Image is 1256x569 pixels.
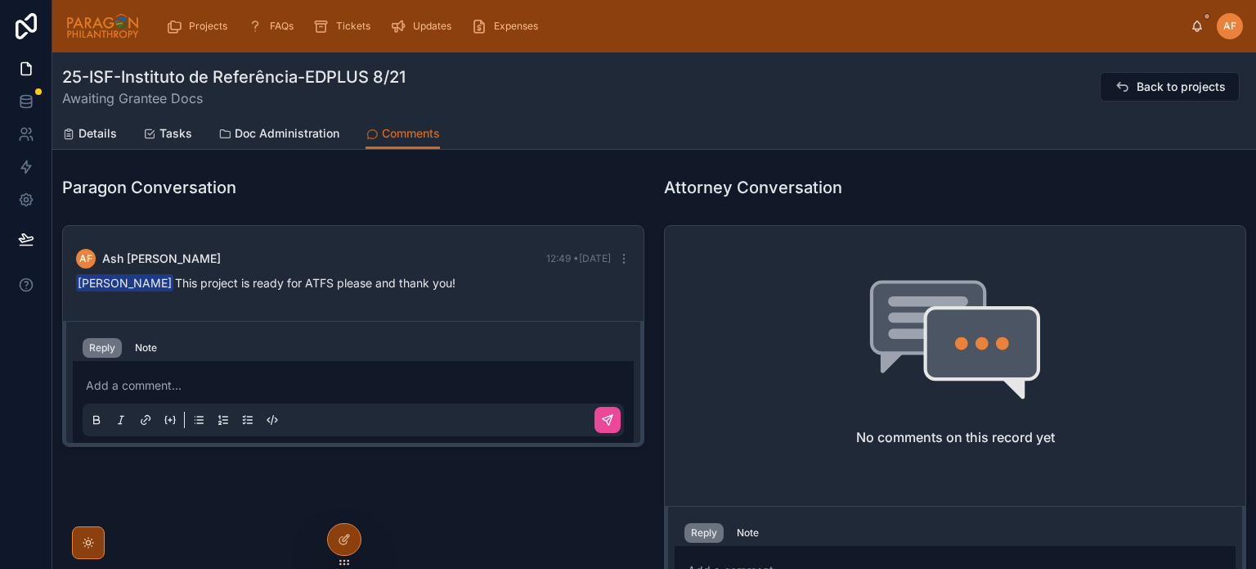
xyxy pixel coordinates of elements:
[62,65,406,88] h1: 25-ISF-Instituto de Referência-EDPLUS 8/21
[218,119,339,151] a: Doc Administration
[366,119,440,150] a: Comments
[730,523,765,543] button: Note
[494,20,538,33] span: Expenses
[546,252,611,264] span: 12:49 • [DATE]
[79,252,92,265] span: AF
[1223,20,1236,33] span: AF
[270,20,294,33] span: FAQs
[159,125,192,142] span: Tasks
[76,274,173,291] span: [PERSON_NAME]
[1137,79,1226,95] span: Back to projects
[336,20,370,33] span: Tickets
[664,176,842,199] h1: Attorney Conversation
[128,338,164,358] button: Note
[78,125,117,142] span: Details
[382,125,440,142] span: Comments
[161,11,239,41] a: Projects
[308,11,382,41] a: Tickets
[62,88,406,108] span: Awaiting Grantee Docs
[737,526,759,540] div: Note
[76,276,455,290] span: This project is ready for ATFS please and thank you!
[189,20,227,33] span: Projects
[235,125,339,142] span: Doc Administration
[242,11,305,41] a: FAQs
[62,176,236,199] h1: Paragon Conversation
[153,8,1191,44] div: scrollable content
[413,20,451,33] span: Updates
[1100,72,1240,102] button: Back to projects
[62,119,117,151] a: Details
[684,523,724,543] button: Reply
[102,251,221,267] span: Ash [PERSON_NAME]
[83,338,122,358] button: Reply
[65,13,140,39] img: App logo
[466,11,549,41] a: Expenses
[143,119,192,151] a: Tasks
[385,11,463,41] a: Updates
[135,341,157,354] div: Note
[856,427,1055,447] h2: No comments on this record yet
